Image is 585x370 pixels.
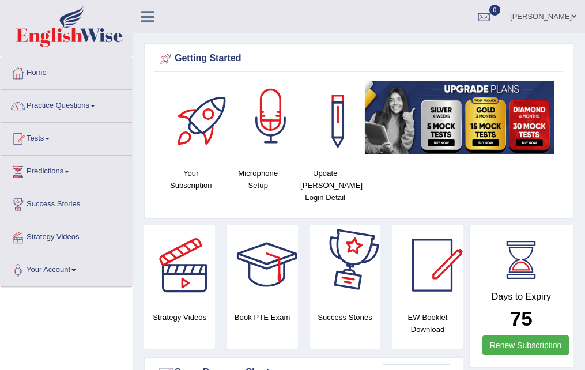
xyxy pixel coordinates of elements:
[227,311,297,323] h4: Book PTE Exam
[1,188,132,217] a: Success Stories
[392,311,463,335] h4: EW Booklet Download
[1,221,132,250] a: Strategy Videos
[489,5,501,16] span: 0
[365,81,555,154] img: small5.jpg
[157,50,560,67] div: Getting Started
[482,335,569,355] a: Renew Subscription
[144,311,215,323] h4: Strategy Videos
[231,167,286,191] h4: Microphone Setup
[310,311,380,323] h4: Success Stories
[1,123,132,152] a: Tests
[1,57,132,86] a: Home
[510,307,533,330] b: 75
[482,292,560,302] h4: Days to Expiry
[1,254,132,283] a: Your Account
[1,156,132,184] a: Predictions
[297,167,353,203] h4: Update [PERSON_NAME] Login Detail
[1,90,132,119] a: Practice Questions
[163,167,219,191] h4: Your Subscription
